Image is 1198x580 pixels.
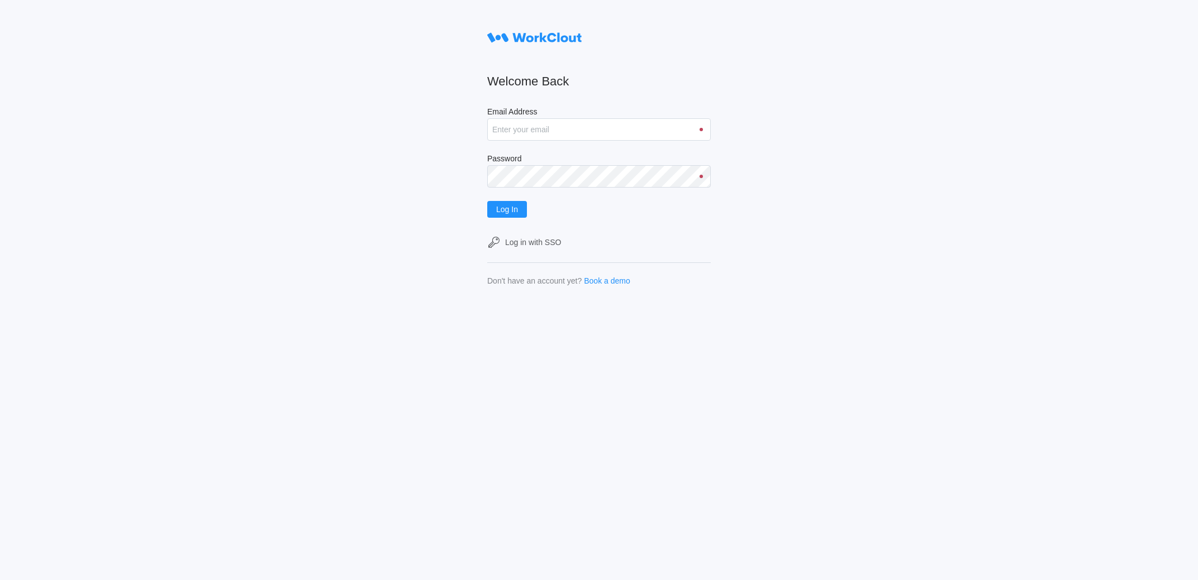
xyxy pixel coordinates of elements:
[584,276,630,285] a: Book a demo
[496,205,518,213] span: Log In
[487,107,711,118] label: Email Address
[487,236,711,249] a: Log in with SSO
[487,201,527,218] button: Log In
[487,154,711,165] label: Password
[487,74,711,89] h2: Welcome Back
[487,276,582,285] div: Don't have an account yet?
[505,238,561,247] div: Log in with SSO
[487,118,711,141] input: Enter your email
